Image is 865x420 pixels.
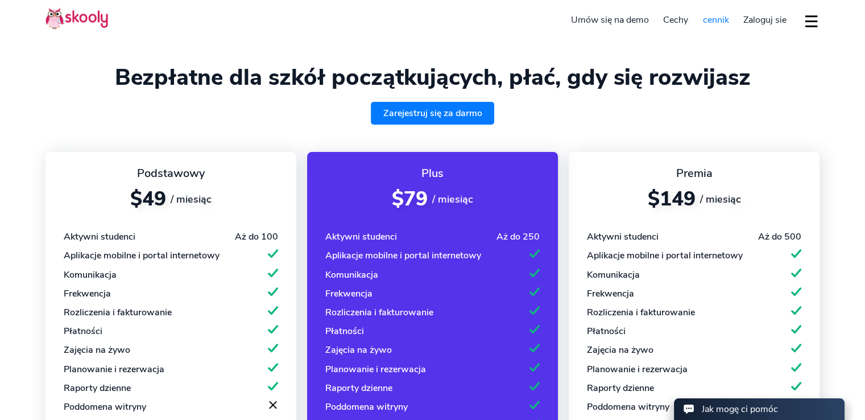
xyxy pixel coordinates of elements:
div: Aż do 250 [496,230,540,243]
div: Aż do 100 [235,230,278,243]
div: Płatności [64,325,102,337]
a: Umów się na demo [564,11,656,29]
div: Plus [325,166,540,181]
img: Skooly [45,7,108,30]
h1: Bezpłatne dla szkół początkujących, płać, gdy się rozwijasz [45,64,820,91]
div: Zajęcia na żywo [64,344,130,356]
div: Aplikacje mobilne i portal internetowy [587,249,743,262]
div: Komunikacja [587,269,640,281]
div: Rozliczenia i fakturowanie [64,306,172,319]
span: cennik [703,14,729,26]
div: Raporty dzienne [64,382,131,394]
div: Planowanie i rezerwacja [325,363,426,376]
div: Raporty dzienne [325,382,392,394]
div: Planowanie i rezerwacja [64,363,164,376]
span: / miesiąc [432,192,473,206]
div: Podstawowy [64,166,278,181]
a: cennik [696,11,736,29]
div: Zajęcia na żywo [325,344,392,356]
div: Komunikacja [64,269,117,281]
div: Aktywni studenci [587,230,659,243]
div: Frekwencja [64,287,111,300]
div: Płatności [325,325,364,337]
div: Aktywni studenci [64,230,135,243]
div: Poddomena witryny [64,401,146,413]
span: Zaloguj sie [743,14,787,26]
div: Frekwencja [325,287,373,300]
a: Zaloguj sie [736,11,794,29]
div: Komunikacja [325,269,378,281]
div: Premia [587,166,801,181]
a: Zarejestruj się za darmo [371,102,495,125]
div: Aplikacje mobilne i portal internetowy [325,249,481,262]
span: $79 [392,186,428,212]
div: Aż do 500 [758,230,801,243]
div: Aktywni studenci [325,230,397,243]
div: Poddomena witryny [325,401,408,413]
div: Rozliczenia i fakturowanie [587,306,695,319]
div: Aplikacje mobilne i portal internetowy [64,249,220,262]
div: Frekwencja [587,287,634,300]
span: $49 [130,186,166,212]
div: Rozliczenia i fakturowanie [325,306,433,319]
span: / miesiąc [171,192,212,206]
button: dropdown menu [803,8,820,34]
a: Cechy [656,11,696,29]
span: / miesiąc [700,192,741,206]
span: $149 [648,186,696,212]
div: Płatności [587,325,626,337]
